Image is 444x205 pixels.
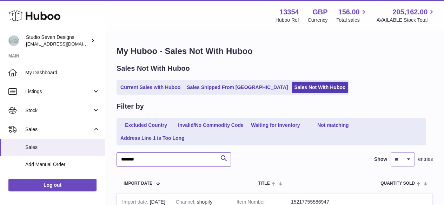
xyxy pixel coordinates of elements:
a: 205,162.00 AVAILABLE Stock Total [376,7,436,23]
span: [EMAIL_ADDRESS][DOMAIN_NAME] [26,41,103,47]
div: Studio Seven Designs [26,34,89,47]
span: Listings [25,88,92,95]
a: Invalid/No Commodity Code [175,119,246,131]
a: Sales Shipped From [GEOGRAPHIC_DATA] [184,82,290,93]
h2: Sales Not With Huboo [117,64,190,73]
img: internalAdmin-13354@internal.huboo.com [8,35,19,46]
a: Log out [8,179,97,191]
span: 156.00 [338,7,359,17]
a: Waiting for Inventory [247,119,304,131]
label: Show [374,156,387,163]
strong: 13354 [279,7,299,17]
h2: Filter by [117,102,144,111]
span: AVAILABLE Stock Total [376,17,436,23]
span: entries [418,156,433,163]
a: Address Line 1 is Too Long [118,132,187,144]
span: Import date [124,181,152,186]
span: Title [258,181,270,186]
a: Excluded Country [118,119,174,131]
strong: GBP [312,7,327,17]
span: Sales [25,144,100,151]
a: Not matching [305,119,361,131]
span: Stock [25,107,92,114]
span: Add Manual Order [25,161,100,168]
span: Quantity Sold [380,181,415,186]
div: Currency [308,17,328,23]
span: Sales [25,126,92,133]
span: My Dashboard [25,69,100,76]
a: 156.00 Total sales [336,7,367,23]
a: Sales Not With Huboo [292,82,348,93]
div: Huboo Ref [276,17,299,23]
h1: My Huboo - Sales Not With Huboo [117,46,433,57]
a: Current Sales with Huboo [118,82,183,93]
span: 205,162.00 [392,7,428,17]
span: Total sales [336,17,367,23]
